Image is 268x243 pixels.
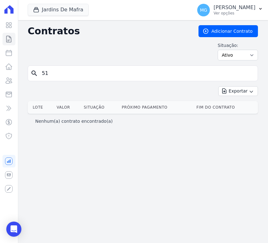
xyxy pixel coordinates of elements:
button: Jardins De Mafra [28,4,89,16]
th: Próximo Pagamento [119,101,194,114]
label: Situação: [218,42,258,48]
th: Fim do Contrato [194,101,258,114]
h2: Contratos [28,25,188,37]
button: Exportar [218,86,258,96]
i: search [31,70,38,77]
th: Lote [28,101,54,114]
p: [PERSON_NAME] [214,4,255,11]
th: Situação [81,101,119,114]
div: Open Intercom Messenger [6,222,21,237]
button: MG [PERSON_NAME] Ver opções [192,1,268,19]
th: Valor [54,101,81,114]
p: Nenhum(a) contrato encontrado(a) [35,118,113,124]
a: Adicionar Contrato [198,25,258,37]
span: MG [200,8,207,12]
input: Buscar por nome do lote [38,67,255,80]
p: Ver opções [214,11,255,16]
